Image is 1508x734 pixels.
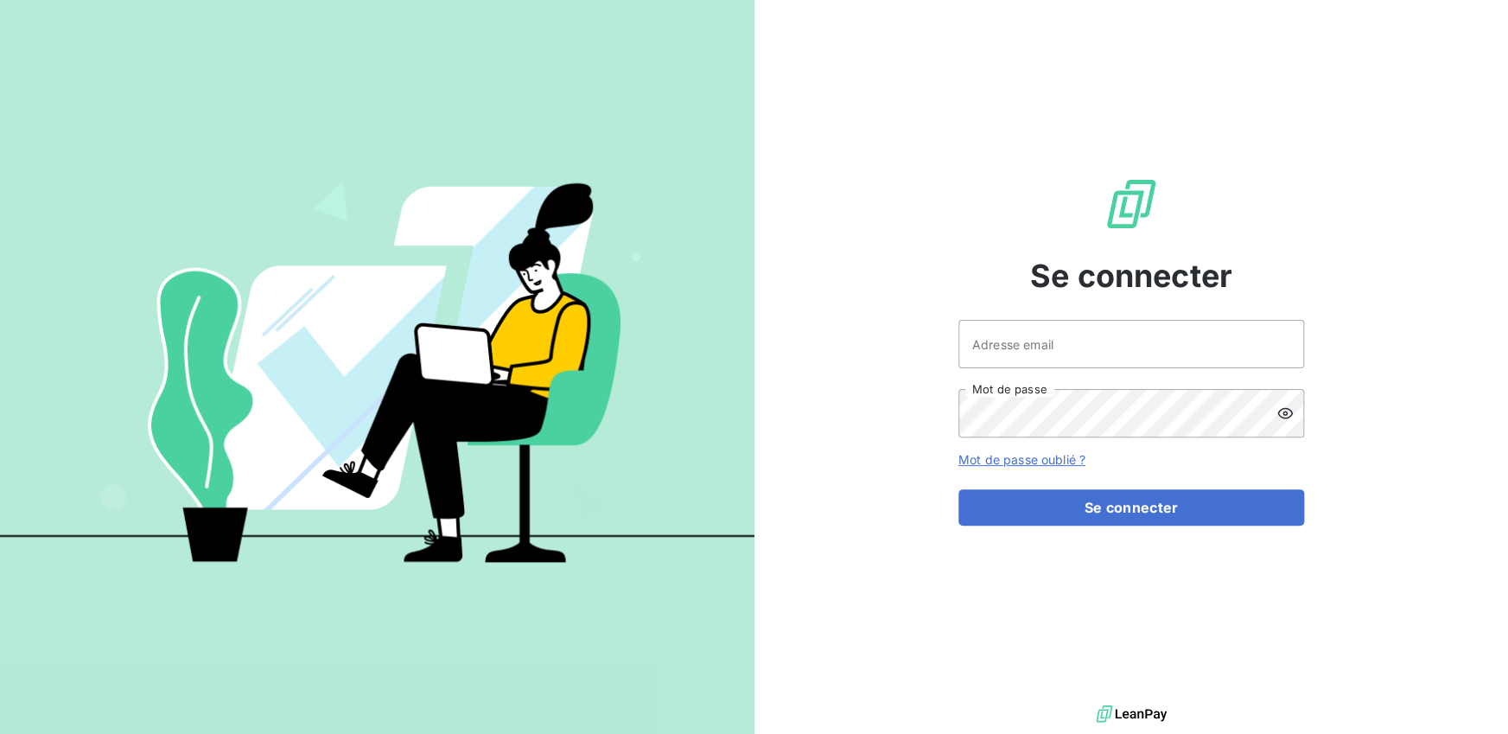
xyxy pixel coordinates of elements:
[958,320,1304,368] input: placeholder
[1030,252,1232,299] span: Se connecter
[1096,701,1167,727] img: logo
[958,489,1304,526] button: Se connecter
[958,452,1085,467] a: Mot de passe oublié ?
[1104,176,1159,232] img: Logo LeanPay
